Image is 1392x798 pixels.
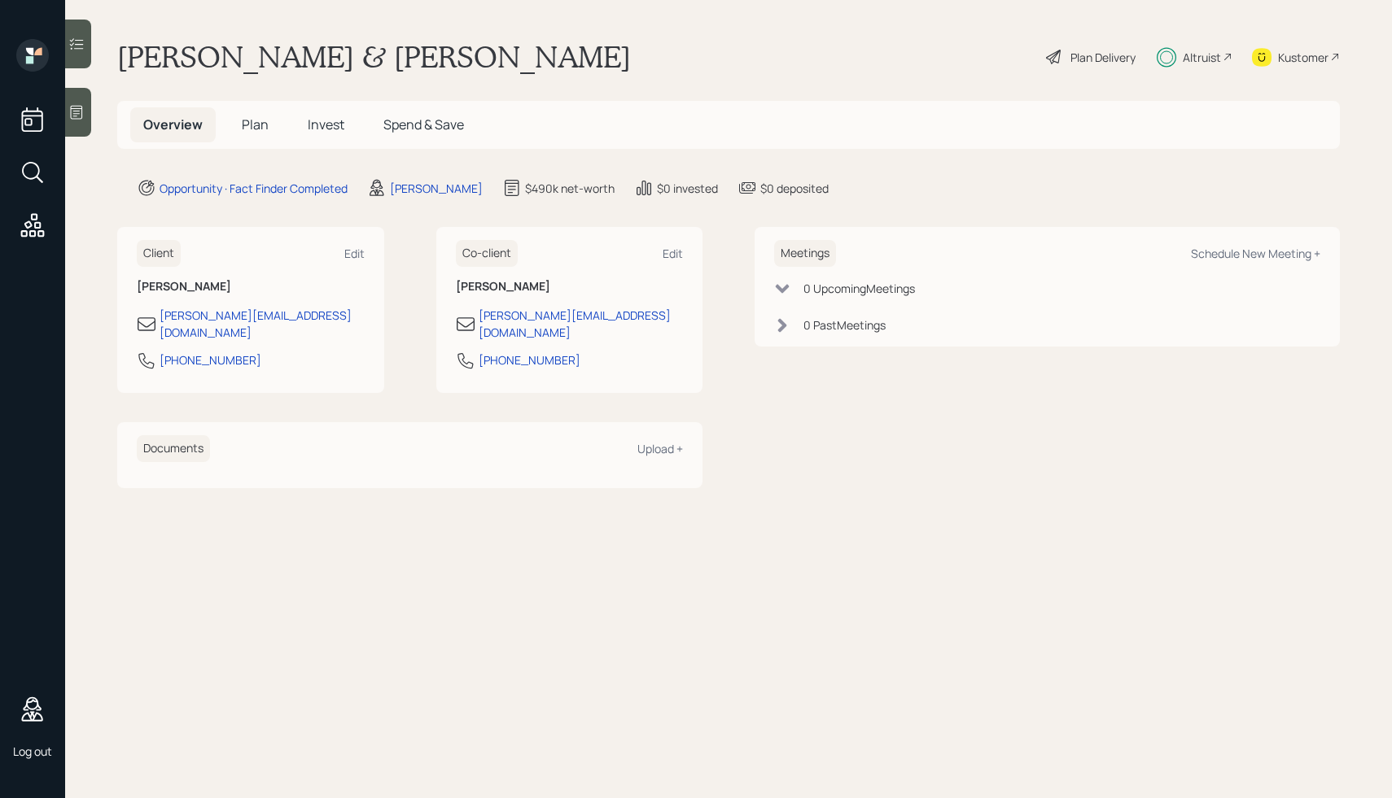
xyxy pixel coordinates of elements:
[160,180,348,197] div: Opportunity · Fact Finder Completed
[137,435,210,462] h6: Documents
[456,280,684,294] h6: [PERSON_NAME]
[160,351,261,368] div: [PHONE_NUMBER]
[1070,49,1136,66] div: Plan Delivery
[1183,49,1221,66] div: Altruist
[390,180,483,197] div: [PERSON_NAME]
[456,240,518,267] h6: Co-client
[774,240,836,267] h6: Meetings
[803,316,886,334] div: 0 Past Meeting s
[308,116,344,133] span: Invest
[657,180,718,197] div: $0 invested
[117,39,631,75] h1: [PERSON_NAME] & [PERSON_NAME]
[13,743,52,759] div: Log out
[479,307,684,341] div: [PERSON_NAME][EMAIL_ADDRESS][DOMAIN_NAME]
[803,280,915,297] div: 0 Upcoming Meeting s
[637,441,683,456] div: Upload +
[242,116,269,133] span: Plan
[160,307,365,341] div: [PERSON_NAME][EMAIL_ADDRESS][DOMAIN_NAME]
[143,116,203,133] span: Overview
[760,180,829,197] div: $0 deposited
[344,246,365,261] div: Edit
[525,180,615,197] div: $490k net-worth
[663,246,683,261] div: Edit
[479,351,580,368] div: [PHONE_NUMBER]
[383,116,464,133] span: Spend & Save
[137,280,365,294] h6: [PERSON_NAME]
[1278,49,1329,66] div: Kustomer
[1191,246,1320,261] div: Schedule New Meeting +
[137,240,181,267] h6: Client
